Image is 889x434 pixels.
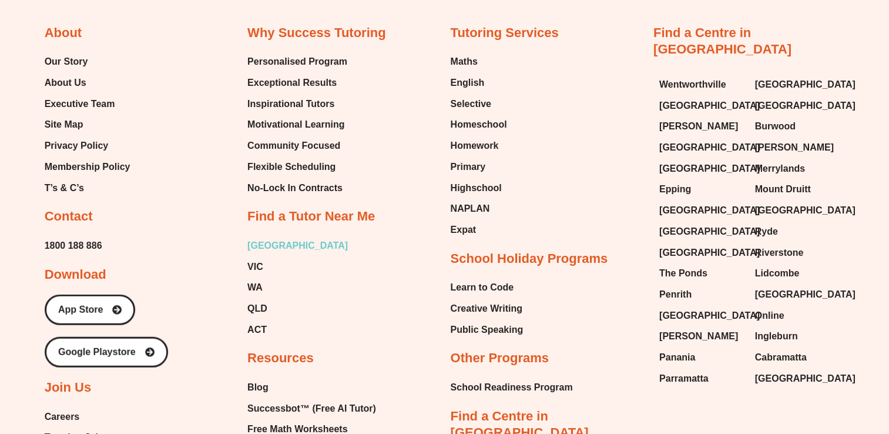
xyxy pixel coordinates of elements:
[45,137,109,155] span: Privacy Policy
[693,302,889,434] iframe: Chat Widget
[247,53,347,71] span: Personalised Program
[659,370,743,388] a: Parramatta
[755,244,839,262] a: Riverstone
[755,118,796,135] span: Burwood
[247,137,340,155] span: Community Focused
[45,208,93,225] h2: Contact
[45,179,84,197] span: T’s & C’s
[450,300,523,318] a: Creative Writing
[247,321,267,339] span: ACT
[247,74,347,92] a: Exceptional Results
[755,244,804,262] span: Riverstone
[755,286,839,303] a: [GEOGRAPHIC_DATA]
[755,223,839,241] a: Ryde
[45,408,146,426] a: Careers
[45,266,106,283] h2: Download
[659,349,695,366] span: Panania
[659,265,707,282] span: The Ponds
[450,321,523,339] span: Public Speaking
[247,379,388,396] a: Blog
[450,137,506,155] a: Homework
[247,116,347,133] a: Motivational Learning
[45,74,130,92] a: About Us
[659,76,743,94] a: Wentworthville
[45,74,86,92] span: About Us
[659,223,743,241] a: [GEOGRAPHIC_DATA]
[58,348,136,357] span: Google Playstore
[659,286,692,303] span: Penrith
[450,200,489,218] span: NAPLAN
[755,139,834,156] span: [PERSON_NAME]
[659,349,743,366] a: Panania
[247,158,336,176] span: Flexible Scheduling
[45,379,91,396] h2: Join Us
[45,95,130,113] a: Executive Team
[247,300,348,318] a: QLD
[755,97,839,115] a: [GEOGRAPHIC_DATA]
[450,74,484,92] span: English
[45,408,80,426] span: Careers
[247,279,263,296] span: WA
[659,160,743,178] a: [GEOGRAPHIC_DATA]
[755,265,839,282] a: Lidcombe
[659,181,691,198] span: Epping
[450,179,506,197] a: Highschool
[755,76,856,94] span: [GEOGRAPHIC_DATA]
[659,202,760,219] span: [GEOGRAPHIC_DATA]
[755,181,839,198] a: Mount Druitt
[247,350,314,367] h2: Resources
[450,158,485,176] span: Primary
[247,400,376,418] span: Successbot™ (Free AI Tutor)
[659,265,743,282] a: The Ponds
[659,118,738,135] span: [PERSON_NAME]
[247,237,348,255] a: [GEOGRAPHIC_DATA]
[45,137,130,155] a: Privacy Policy
[450,350,549,367] h2: Other Programs
[45,25,82,42] h2: About
[659,97,743,115] a: [GEOGRAPHIC_DATA]
[659,202,743,219] a: [GEOGRAPHIC_DATA]
[45,95,115,113] span: Executive Team
[659,370,709,388] span: Parramatta
[247,208,375,225] h2: Find a Tutor Near Me
[450,179,501,197] span: Highschool
[450,53,506,71] a: Maths
[45,158,130,176] a: Membership Policy
[659,160,760,178] span: [GEOGRAPHIC_DATA]
[450,379,572,396] a: School Readiness Program
[659,328,743,345] a: [PERSON_NAME]
[450,200,506,218] a: NAPLAN
[450,279,523,296] a: Learn to Code
[659,97,760,115] span: [GEOGRAPHIC_DATA]
[659,307,760,325] span: [GEOGRAPHIC_DATA]
[247,279,348,296] a: WA
[659,244,743,262] a: [GEOGRAPHIC_DATA]
[450,158,506,176] a: Primary
[247,379,269,396] span: Blog
[247,74,337,92] span: Exceptional Results
[659,139,760,156] span: [GEOGRAPHIC_DATA]
[247,137,347,155] a: Community Focused
[755,160,839,178] a: Merrylands
[659,118,743,135] a: [PERSON_NAME]
[659,307,743,325] a: [GEOGRAPHIC_DATA]
[450,116,506,133] a: Homeschool
[755,223,778,241] span: Ryde
[247,258,348,276] a: VIC
[247,321,348,339] a: ACT
[247,95,347,113] a: Inspirational Tutors
[45,116,130,133] a: Site Map
[659,181,743,198] a: Epping
[659,244,760,262] span: [GEOGRAPHIC_DATA]
[45,337,168,368] a: Google Playstore
[58,305,103,315] span: App Store
[45,295,135,325] a: App Store
[45,237,102,255] a: 1800 188 886
[755,97,856,115] span: [GEOGRAPHIC_DATA]
[45,53,88,71] span: Our Story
